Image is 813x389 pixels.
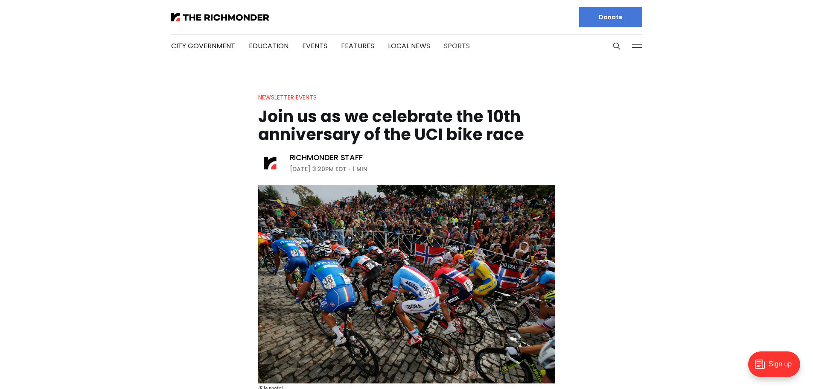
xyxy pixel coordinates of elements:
div: | [258,92,317,102]
a: Donate [579,7,642,27]
img: Join us as we celebrate the 10th anniversary of the UCI bike race [258,185,555,383]
time: [DATE] 3:20PM EDT [290,164,347,174]
a: Richmonder Staff [290,152,363,163]
button: Search this site [610,40,623,53]
a: Events [296,93,317,102]
a: Education [249,41,288,51]
a: Newsletter [258,93,294,102]
span: 1 min [353,164,367,174]
a: City Government [171,41,235,51]
img: Richmonder Staff [258,151,282,175]
img: The Richmonder [171,13,269,21]
a: Sports [444,41,470,51]
a: Local News [388,41,430,51]
h1: Join us as we celebrate the 10th anniversary of the UCI bike race [258,108,555,143]
iframe: portal-trigger [741,347,813,389]
a: Features [341,41,374,51]
a: Events [302,41,327,51]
